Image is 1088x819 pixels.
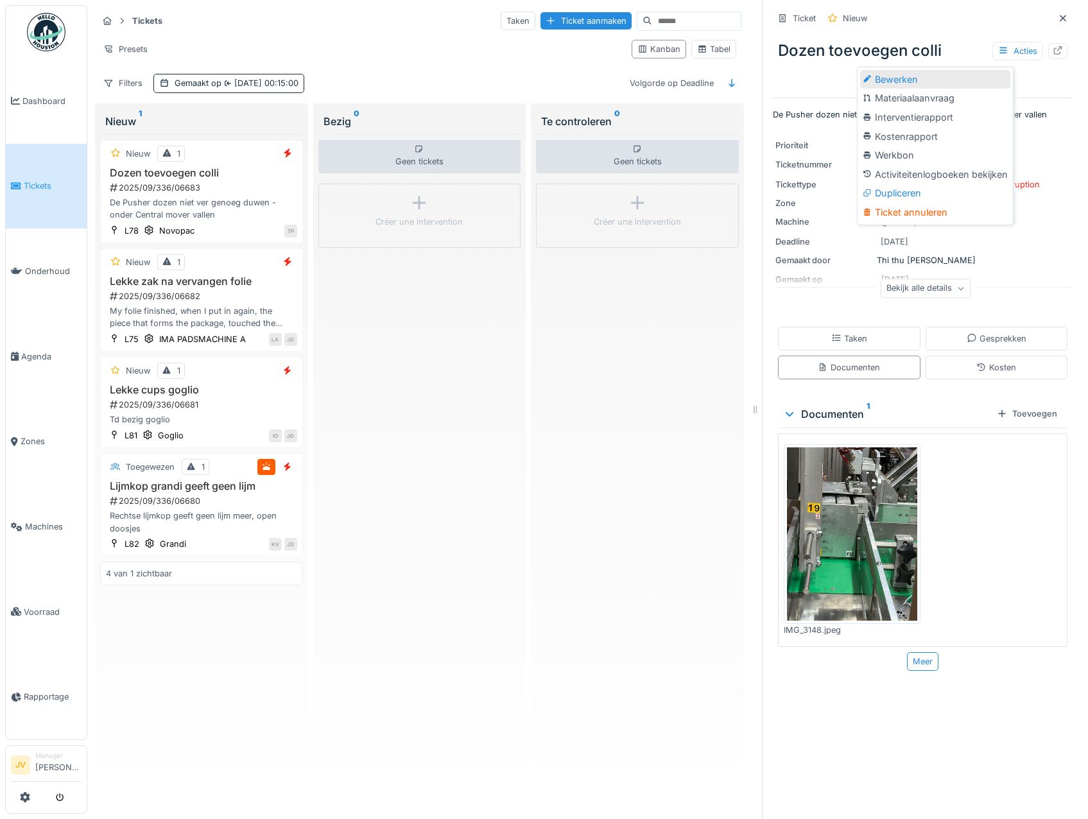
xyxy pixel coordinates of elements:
div: JD [284,538,297,551]
span: Onderhoud [25,265,82,277]
div: IMG_3148.jpeg [784,624,920,636]
div: JD [284,333,297,346]
li: JV [11,755,30,775]
span: Tickets [24,180,82,192]
div: Kosten [976,361,1016,374]
div: Bezig [324,114,516,129]
div: Machine [775,216,872,228]
div: Gesprekken [967,332,1026,345]
div: De Pusher dozen niet ver genoeg duwen - onder Central mover vallen [106,196,297,221]
span: Voorraad [24,606,82,618]
div: Gemaakt door [775,254,872,266]
div: L78 [125,225,139,237]
sup: 0 [614,114,620,129]
div: 1 [202,461,205,473]
div: 2025/09/336/06683 [108,182,297,194]
div: L82 [125,538,139,550]
div: Nieuw [843,12,867,24]
div: Ticket [793,12,816,24]
sup: 1 [139,114,142,129]
div: 2025/09/336/06680 [108,495,297,507]
div: Dozen toevoegen colli [773,34,1073,67]
div: Nieuw [126,256,150,268]
div: Nieuw [126,148,150,160]
div: Ticket annuleren [860,203,1010,222]
div: Meer [907,652,938,671]
div: Deadline [775,236,872,248]
div: Volgorde op Deadline [624,74,720,92]
div: Tabel [697,43,730,55]
div: 4 van 1 zichtbaar [106,567,172,580]
strong: Tickets [127,15,168,27]
div: TP [284,225,297,237]
div: Tickettype [775,178,872,191]
div: L81 [125,429,137,442]
div: Novopac [159,225,194,237]
div: Créer une intervention [594,216,681,228]
div: Bewerken [860,70,1010,89]
div: Nieuw [126,365,150,377]
span: Machines [25,521,82,533]
div: Gemaakt op [175,77,298,89]
div: Taken [501,12,535,30]
div: 1 [177,148,180,160]
div: 1 [177,365,180,377]
div: Acties [992,42,1043,60]
div: IO [269,429,282,442]
div: 2025/09/336/06682 [108,290,297,302]
div: IMA PADSMACHINE A [159,333,246,345]
sup: 0 [354,114,359,129]
h3: Lijmkop grandi geeft geen lijm [106,480,297,492]
div: 1 [177,256,180,268]
div: Nieuw [105,114,298,129]
div: Grandi [160,538,186,550]
div: Ticketnummer [775,159,872,171]
div: Documenten [818,361,880,374]
div: Manager [35,751,82,761]
div: KV [269,538,282,551]
span: Agenda [21,350,82,363]
div: Werkbon [860,146,1010,165]
div: Filters [98,74,148,92]
div: JD [284,429,297,442]
div: Interventierapport [860,108,1010,127]
p: De Pusher dozen niet ver genoeg duwen - onder Central mover vallen [773,108,1073,121]
img: cno85yyhg5hzjpf8do867t5nx86n [787,447,917,621]
div: Dupliceren [860,184,1010,203]
div: Presets [98,40,153,58]
div: Prioriteit [775,139,872,151]
span: [DATE] 00:15:00 [221,78,298,88]
div: Activiteitenlogboeken bekijken [860,165,1010,184]
div: Zone [775,197,872,209]
div: Kanban [637,43,680,55]
div: L75 [125,333,139,345]
div: My folie finished, when I put in again, the piece that forms the package, touched the forming tub... [106,305,297,329]
div: Geen tickets [536,140,739,173]
div: Créer une intervention [376,216,463,228]
span: Rapportage [24,691,82,703]
div: Thi thu [PERSON_NAME] [775,254,1070,266]
span: Zones [21,435,82,447]
h3: Lekke cups goglio [106,384,297,396]
div: Kostenrapport [860,127,1010,146]
div: Materiaalaanvraag [860,89,1010,108]
div: 2025/09/336/06681 [108,399,297,411]
div: Rechtse lijmkop geeft geen lijm meer, open doosjes [106,510,297,534]
h3: Dozen toevoegen colli [106,167,297,179]
div: Toevoegen [992,405,1062,422]
li: [PERSON_NAME] [35,751,82,779]
div: Goglio [158,429,184,442]
div: Documenten [783,406,992,422]
div: Ticket aanmaken [540,12,632,30]
div: Td bezig goglio [106,413,297,426]
span: Dashboard [22,95,82,107]
div: Toegewezen [126,461,175,473]
div: [DATE] [881,236,908,248]
div: LA [269,333,282,346]
h3: Lekke zak na vervangen folie [106,275,297,288]
div: Geen tickets [318,140,521,173]
div: Taken [831,332,867,345]
div: Bekijk alle details [881,279,971,298]
div: Te controleren [541,114,734,129]
img: Badge_color-CXgf-gQk.svg [27,13,65,51]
